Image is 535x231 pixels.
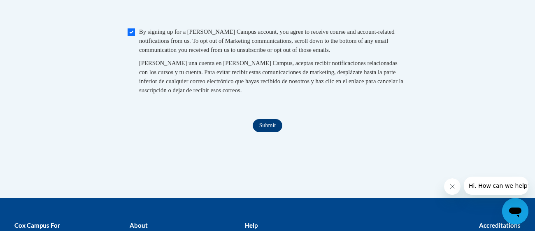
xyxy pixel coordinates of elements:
[245,222,258,229] b: Help
[139,60,403,93] span: [PERSON_NAME] una cuenta en [PERSON_NAME] Campus, aceptas recibir notificaciones relacionadas con...
[464,177,528,195] iframe: Message from company
[130,222,148,229] b: About
[14,222,60,229] b: Cox Campus For
[5,6,67,12] span: Hi. How can we help?
[444,178,461,195] iframe: Close message
[139,28,395,53] span: By signing up for a [PERSON_NAME] Campus account, you agree to receive course and account-related...
[479,222,521,229] b: Accreditations
[502,198,528,224] iframe: Button to launch messaging window
[253,119,282,132] input: Submit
